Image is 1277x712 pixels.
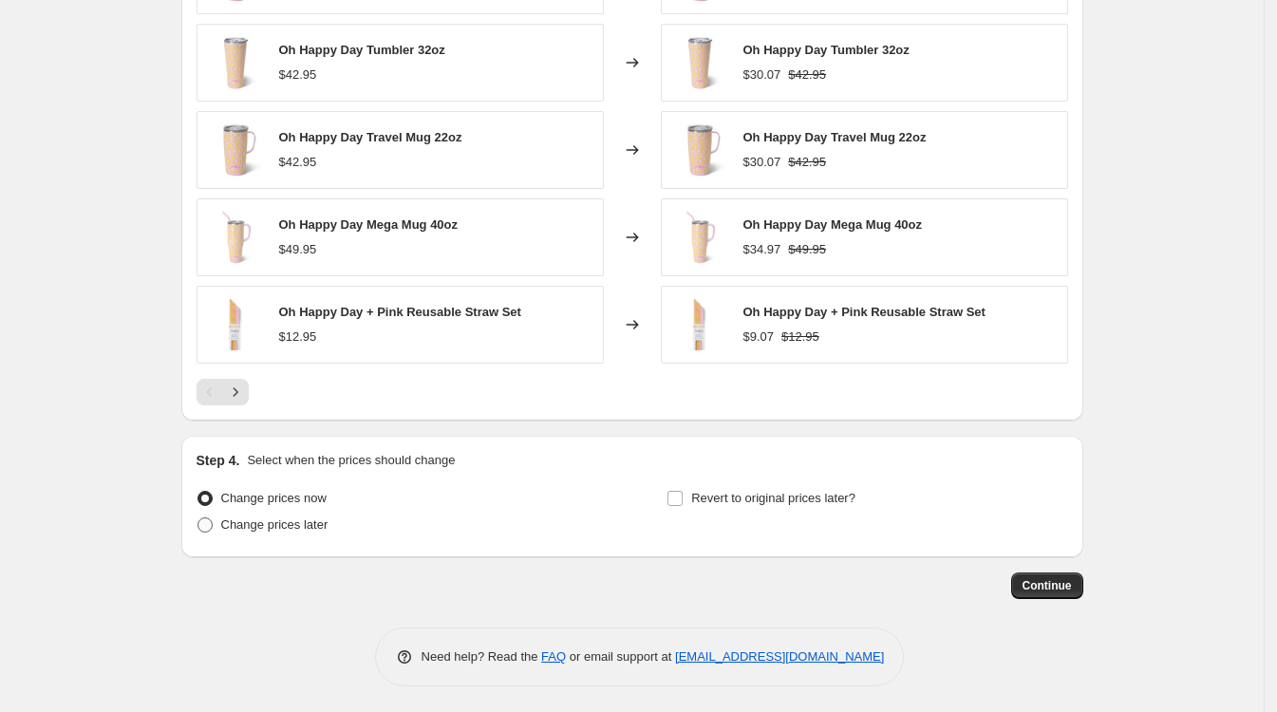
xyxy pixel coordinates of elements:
img: swig-life-signature-40oz-insulated-stainless-steel-mega-mug-with-handle-oh-happy-day-main_80x.jpg [671,209,728,266]
a: [EMAIL_ADDRESS][DOMAIN_NAME] [675,649,884,664]
h2: Step 4. [197,451,240,470]
span: Oh Happy Day Travel Mug 22oz [743,130,927,144]
span: Oh Happy Day + Pink Reusable Straw Set [279,305,521,319]
span: Oh Happy Day Travel Mug 22oz [279,130,462,144]
div: $42.95 [279,153,317,172]
span: Need help? Read the [422,649,542,664]
span: Oh Happy Day Mega Mug 40oz [279,217,459,232]
p: Select when the prices should change [247,451,455,470]
div: $34.97 [743,240,781,259]
span: or email support at [566,649,675,664]
span: Change prices later [221,517,329,532]
strike: $42.95 [788,66,826,84]
strike: $49.95 [788,240,826,259]
div: $12.95 [279,328,317,347]
button: Next [222,379,249,405]
span: Oh Happy Day Tumbler 32oz [279,43,445,57]
strike: $12.95 [781,328,819,347]
div: $30.07 [743,153,781,172]
div: $49.95 [279,240,317,259]
img: swig-life-signature-printed-reusable-straw-set-oh-happy-day-yellow-main-with-cleaning-brush_80x.png [207,296,264,353]
span: Oh Happy Day Tumbler 32oz [743,43,910,57]
div: $30.07 [743,66,781,84]
div: $9.07 [743,328,775,347]
button: Continue [1011,572,1083,599]
img: swig-life-signature-printed-reusable-straw-set-oh-happy-day-yellow-main-with-cleaning-brush_80x.png [671,296,728,353]
a: FAQ [541,649,566,664]
img: swig-life-signature-22oz-insulated-stainless-steel-travel-mug-with-handle-oh-happy-day-main_80x.jpg [207,122,264,178]
span: Revert to original prices later? [691,491,855,505]
img: swig-life-signature-40oz-insulated-stainless-steel-mega-mug-with-handle-oh-happy-day-main_80x.jpg [207,209,264,266]
span: Continue [1023,578,1072,593]
span: Change prices now [221,491,327,505]
span: Oh Happy Day Mega Mug 40oz [743,217,923,232]
div: $42.95 [279,66,317,84]
img: swig-life-signature-32oz-insulated-stainless-steel-tumbler-oh-happy-day-main_80x.webp [207,34,264,91]
strike: $42.95 [788,153,826,172]
img: swig-life-signature-22oz-insulated-stainless-steel-travel-mug-with-handle-oh-happy-day-main_80x.jpg [671,122,728,178]
nav: Pagination [197,379,249,405]
img: swig-life-signature-32oz-insulated-stainless-steel-tumbler-oh-happy-day-main_80x.webp [671,34,728,91]
span: Oh Happy Day + Pink Reusable Straw Set [743,305,986,319]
